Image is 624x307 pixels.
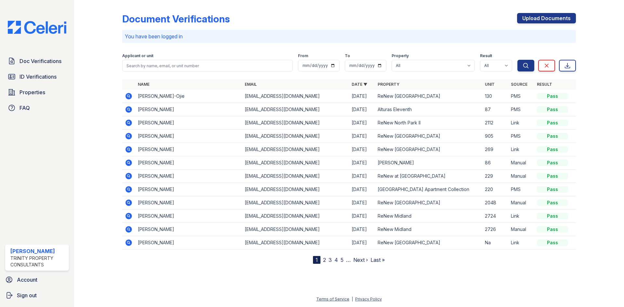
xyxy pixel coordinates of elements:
[482,143,508,156] td: 269
[375,143,482,156] td: ReNew [GEOGRAPHIC_DATA]
[135,156,242,170] td: [PERSON_NAME]
[334,257,338,263] a: 4
[349,90,375,103] td: [DATE]
[537,82,552,87] a: Result
[375,156,482,170] td: [PERSON_NAME]
[135,223,242,236] td: [PERSON_NAME]
[135,130,242,143] td: [PERSON_NAME]
[482,130,508,143] td: 905
[135,90,242,103] td: [PERSON_NAME]-Ojie
[537,239,568,246] div: Pass
[3,273,71,286] a: Account
[508,143,534,156] td: Link
[375,130,482,143] td: ReNew [GEOGRAPHIC_DATA]
[125,32,573,40] p: You have been logged in
[482,170,508,183] td: 229
[323,257,326,263] a: 2
[482,236,508,249] td: Na
[508,103,534,116] td: PMS
[313,256,320,264] div: 1
[19,73,57,81] span: ID Verifications
[349,223,375,236] td: [DATE]
[122,13,230,25] div: Document Verifications
[353,257,368,263] a: Next ›
[349,236,375,249] td: [DATE]
[485,82,495,87] a: Unit
[349,143,375,156] td: [DATE]
[349,116,375,130] td: [DATE]
[370,257,385,263] a: Last »
[508,156,534,170] td: Manual
[349,156,375,170] td: [DATE]
[122,60,293,71] input: Search by name, email, or unit number
[517,13,576,23] a: Upload Documents
[349,210,375,223] td: [DATE]
[298,53,308,58] label: From
[242,156,349,170] td: [EMAIL_ADDRESS][DOMAIN_NAME]
[537,160,568,166] div: Pass
[537,173,568,179] div: Pass
[135,143,242,156] td: [PERSON_NAME]
[242,236,349,249] td: [EMAIL_ADDRESS][DOMAIN_NAME]
[352,297,353,301] div: |
[3,289,71,302] button: Sign out
[5,55,69,68] a: Doc Verifications
[138,82,149,87] a: Name
[349,183,375,196] td: [DATE]
[135,183,242,196] td: [PERSON_NAME]
[19,57,61,65] span: Doc Verifications
[135,210,242,223] td: [PERSON_NAME]
[378,82,399,87] a: Property
[508,210,534,223] td: Link
[242,210,349,223] td: [EMAIL_ADDRESS][DOMAIN_NAME]
[375,183,482,196] td: [GEOGRAPHIC_DATA] Apartment Collection
[482,196,508,210] td: 204B
[3,21,71,34] img: CE_Logo_Blue-a8612792a0a2168367f1c8372b55b34899dd931a85d93a1a3d3e32e68fde9ad4.png
[242,90,349,103] td: [EMAIL_ADDRESS][DOMAIN_NAME]
[5,86,69,99] a: Properties
[135,196,242,210] td: [PERSON_NAME]
[480,53,492,58] label: Result
[135,103,242,116] td: [PERSON_NAME]
[508,196,534,210] td: Manual
[537,93,568,99] div: Pass
[245,82,257,87] a: Email
[537,133,568,139] div: Pass
[17,291,37,299] span: Sign out
[316,297,349,301] a: Terms of Service
[242,223,349,236] td: [EMAIL_ADDRESS][DOMAIN_NAME]
[5,101,69,114] a: FAQ
[242,196,349,210] td: [EMAIL_ADDRESS][DOMAIN_NAME]
[242,130,349,143] td: [EMAIL_ADDRESS][DOMAIN_NAME]
[135,236,242,249] td: [PERSON_NAME]
[537,146,568,153] div: Pass
[537,226,568,233] div: Pass
[508,170,534,183] td: Manual
[508,236,534,249] td: Link
[135,170,242,183] td: [PERSON_NAME]
[10,255,66,268] div: Trinity Property Consultants
[508,116,534,130] td: Link
[537,213,568,219] div: Pass
[482,156,508,170] td: 86
[10,247,66,255] div: [PERSON_NAME]
[508,90,534,103] td: PMS
[242,116,349,130] td: [EMAIL_ADDRESS][DOMAIN_NAME]
[375,103,482,116] td: Alturas Eleventh
[17,276,37,284] span: Account
[375,210,482,223] td: ReNew Midland
[375,170,482,183] td: ReNew at [GEOGRAPHIC_DATA]
[537,199,568,206] div: Pass
[242,170,349,183] td: [EMAIL_ADDRESS][DOMAIN_NAME]
[482,210,508,223] td: 2724
[392,53,409,58] label: Property
[5,70,69,83] a: ID Verifications
[349,170,375,183] td: [DATE]
[508,130,534,143] td: PMS
[122,53,153,58] label: Applicant or unit
[242,183,349,196] td: [EMAIL_ADDRESS][DOMAIN_NAME]
[345,53,350,58] label: To
[375,90,482,103] td: ReNew [GEOGRAPHIC_DATA]
[375,116,482,130] td: ReNew North Park II
[242,103,349,116] td: [EMAIL_ADDRESS][DOMAIN_NAME]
